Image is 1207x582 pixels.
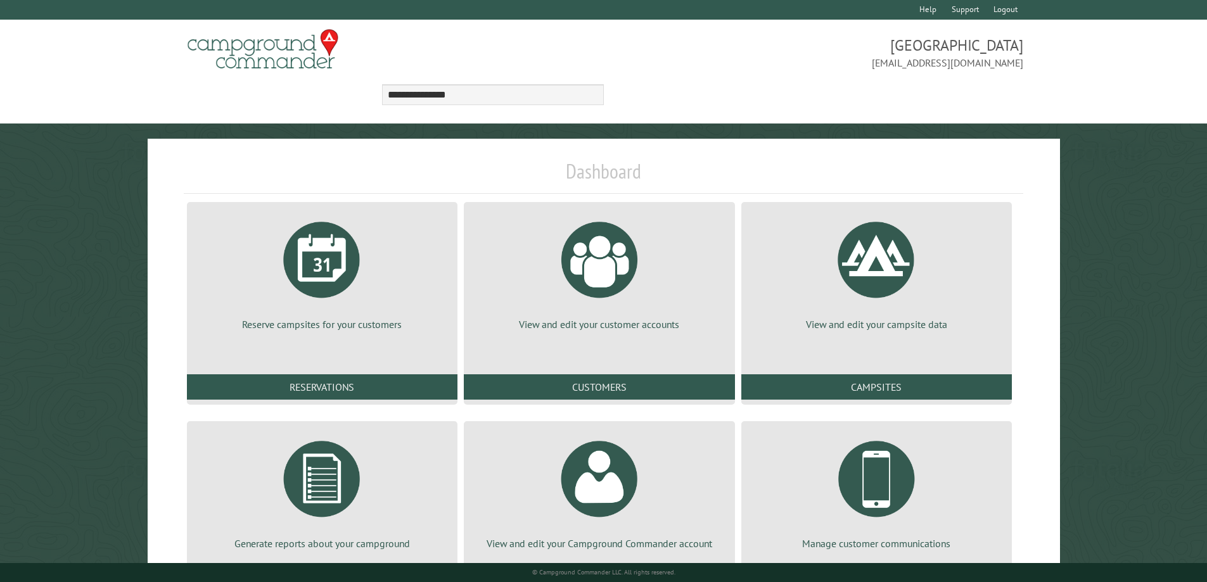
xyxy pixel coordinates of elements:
[202,212,442,331] a: Reserve campsites for your customers
[202,431,442,550] a: Generate reports about your campground
[532,568,675,576] small: © Campground Commander LLC. All rights reserved.
[479,536,719,550] p: View and edit your Campground Commander account
[187,374,457,400] a: Reservations
[479,212,719,331] a: View and edit your customer accounts
[184,159,1024,194] h1: Dashboard
[479,431,719,550] a: View and edit your Campground Commander account
[464,374,734,400] a: Customers
[741,374,1012,400] a: Campsites
[202,317,442,331] p: Reserve campsites for your customers
[757,431,997,550] a: Manage customer communications
[757,536,997,550] p: Manage customer communications
[184,25,342,74] img: Campground Commander
[757,212,997,331] a: View and edit your campsite data
[757,317,997,331] p: View and edit your campsite data
[604,35,1024,70] span: [GEOGRAPHIC_DATA] [EMAIL_ADDRESS][DOMAIN_NAME]
[479,317,719,331] p: View and edit your customer accounts
[202,536,442,550] p: Generate reports about your campground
